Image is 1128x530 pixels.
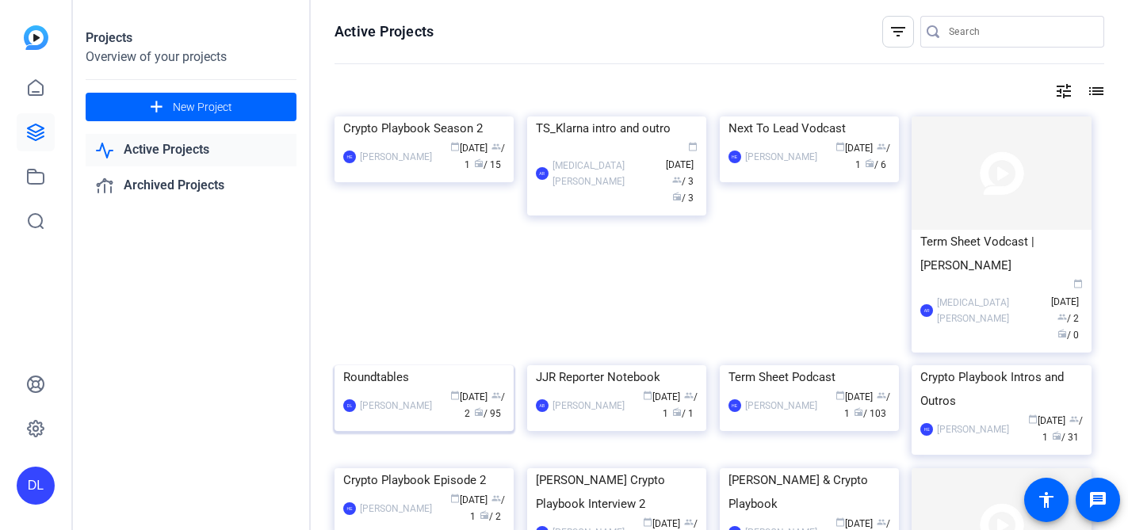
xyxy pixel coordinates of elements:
span: / 1 [672,408,694,419]
span: group [877,142,886,151]
span: [DATE] [835,143,873,154]
span: / 15 [474,159,501,170]
div: [PERSON_NAME] [937,421,1009,437]
span: group [491,391,501,400]
span: calendar_today [1028,414,1038,424]
span: calendar_today [643,391,652,400]
div: HE [728,151,741,163]
div: Term Sheet Podcast [728,365,890,389]
span: [DATE] [1028,415,1065,426]
div: [PERSON_NAME] [360,149,432,165]
span: calendar_today [835,391,845,400]
div: [PERSON_NAME] [745,149,817,165]
span: group [491,142,501,151]
span: radio [854,407,863,417]
div: Projects [86,29,296,48]
span: [DATE] [643,518,680,529]
div: [PERSON_NAME] [553,398,625,414]
span: [DATE] [835,391,873,402]
div: AB [536,399,549,412]
span: calendar_today [450,142,460,151]
div: HE [920,423,933,436]
div: Roundtables [343,365,505,389]
div: DL [17,467,55,505]
span: group [684,517,694,527]
span: calendar_today [688,142,698,151]
span: calendar_today [835,142,845,151]
div: Next To Lead Vodcast [728,116,890,140]
div: [PERSON_NAME] Crypto Playbook Interview 2 [536,468,698,516]
div: [PERSON_NAME] & Crypto Playbook [728,468,890,516]
div: DL [343,399,356,412]
span: / 3 [672,176,694,187]
span: / 2 [1057,313,1079,324]
mat-icon: add [147,97,166,117]
div: JJR Reporter Notebook [536,365,698,389]
span: group [1069,414,1079,424]
div: HE [343,502,356,515]
span: radio [1057,329,1067,338]
span: / 31 [1052,432,1079,443]
span: [DATE] [450,391,488,402]
div: Overview of your projects [86,48,296,67]
div: Crypto Playbook Intros and Outros [920,365,1082,413]
mat-icon: filter_list [889,22,908,41]
span: radio [474,158,484,168]
span: calendar_today [643,517,652,527]
span: group [684,391,694,400]
span: / 2 [480,511,501,522]
span: radio [672,192,682,201]
span: calendar_today [450,494,460,503]
span: / 0 [1057,330,1079,341]
span: group [877,517,886,527]
div: AR [536,167,549,180]
div: [PERSON_NAME] [360,501,432,517]
div: AR [920,304,933,317]
mat-icon: tune [1054,82,1073,101]
a: Archived Projects [86,170,296,202]
mat-icon: list [1085,82,1104,101]
input: Search [949,22,1092,41]
span: New Project [173,99,232,116]
span: radio [1052,431,1061,440]
span: radio [474,407,484,417]
span: group [672,175,682,185]
span: / 95 [474,408,501,419]
span: calendar_today [1073,279,1083,288]
div: Crypto Playbook Episode 2 [343,468,505,492]
span: radio [672,407,682,417]
span: group [1057,312,1067,322]
div: HE [343,151,356,163]
span: radio [865,158,874,168]
div: TS_Klarna intro and outro [536,116,698,140]
span: calendar_today [450,391,460,400]
span: [DATE] [643,391,680,402]
div: Term Sheet Vodcast | [PERSON_NAME] [920,230,1082,277]
div: [MEDICAL_DATA][PERSON_NAME] [553,158,658,189]
span: [DATE] [450,494,488,505]
button: New Project [86,93,296,121]
span: radio [480,510,489,520]
span: [DATE] [835,518,873,529]
span: / 1 [470,494,505,522]
span: group [877,391,886,400]
mat-icon: accessibility [1037,490,1056,509]
a: Active Projects [86,134,296,166]
h1: Active Projects [335,22,434,41]
div: Crypto Playbook Season 2 [343,116,505,140]
div: [PERSON_NAME] [745,398,817,414]
span: / 103 [854,408,886,419]
span: [DATE] [450,143,488,154]
div: HE [728,399,741,412]
div: [PERSON_NAME] [360,398,432,414]
mat-icon: message [1088,490,1107,509]
div: [MEDICAL_DATA][PERSON_NAME] [937,295,1042,326]
span: / 6 [865,159,886,170]
span: / 3 [672,193,694,204]
img: blue-gradient.svg [24,25,48,50]
span: calendar_today [835,517,845,527]
span: [DATE] [1051,280,1083,307]
span: group [491,494,501,503]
